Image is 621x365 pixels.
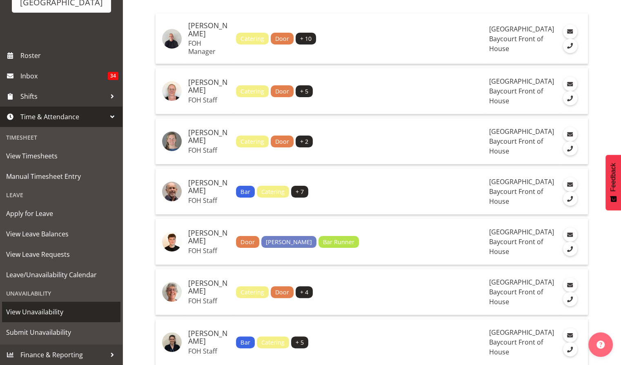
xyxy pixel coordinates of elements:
span: [PERSON_NAME] [266,238,312,247]
img: ailie-rundle7dac88053a8741b8af2ff3aa8631103f.png [162,131,182,151]
span: Leave/Unavailability Calendar [6,269,116,281]
span: Door [275,34,289,43]
span: Door [275,288,289,297]
p: FOH Staff [188,247,229,255]
a: Call Employee [563,39,577,53]
img: aiddie-carnihanbb1db3716183742c78aaef00898c467a.png [162,81,182,101]
a: Email Employee [563,278,577,292]
a: Email Employee [563,24,577,39]
p: FOH Staff [188,96,229,104]
a: Call Employee [563,91,577,105]
span: Baycourt Front of House [489,237,543,256]
span: Bar Runner [323,238,354,247]
span: Bar [240,187,250,196]
a: View Leave Balances [2,224,120,244]
h5: [PERSON_NAME] [188,78,229,95]
div: Timesheet [2,129,120,146]
a: View Leave Requests [2,244,120,265]
span: Baycourt Front of House [489,187,543,206]
a: Call Employee [563,292,577,306]
img: help-xxl-2.png [597,341,605,349]
span: [GEOGRAPHIC_DATA] [489,278,554,287]
img: alec-werecf62608b5cf1bac0a7f4215149ea9c92.png [162,182,182,201]
span: Apply for Leave [6,207,116,220]
span: [GEOGRAPHIC_DATA] [489,177,554,186]
span: View Timesheets [6,150,116,162]
a: Call Employee [563,191,577,206]
span: Baycourt Front of House [489,137,543,156]
span: [GEOGRAPHIC_DATA] [489,328,554,337]
span: Catering [240,87,264,96]
a: Email Employee [563,177,577,191]
span: + 7 [296,187,304,196]
span: Door [275,137,289,146]
span: Submit Unavailability [6,326,116,338]
span: Baycourt Front of House [489,287,543,306]
p: FOH Staff [188,146,229,154]
span: [GEOGRAPHIC_DATA] [489,77,554,86]
div: Unavailability [2,285,120,302]
span: Baycourt Front of House [489,87,543,105]
a: Call Employee [563,141,577,156]
p: FOH Staff [188,196,229,205]
img: aaron-smarte17f1d9530554f4cf5705981c6d53785.png [162,29,182,49]
span: View Leave Requests [6,248,116,260]
span: 34 [108,72,118,80]
a: Apply for Leave [2,203,120,224]
span: Roster [20,49,118,62]
img: alex-freeman26db351a382310a1365d281bf382cf21.png [162,232,182,251]
div: Leave [2,187,120,203]
a: Email Employee [563,77,577,91]
h5: [PERSON_NAME] [188,329,229,346]
p: FOH Manager [188,39,229,56]
h5: [PERSON_NAME] [188,22,229,38]
span: Baycourt Front of House [489,338,543,356]
span: Time & Attendance [20,111,106,123]
span: Catering [261,187,285,196]
h5: [PERSON_NAME] [188,229,229,245]
img: amy-duncansond59bfc9310a868664fae73fa68b36eae.png [162,332,182,352]
span: View Leave Balances [6,228,116,240]
a: View Unavailability [2,302,120,322]
span: Catering [261,338,285,347]
span: Catering [240,288,264,297]
span: View Unavailability [6,306,116,318]
span: + 10 [300,34,312,43]
span: [GEOGRAPHIC_DATA] [489,127,554,136]
a: Call Employee [563,242,577,256]
h5: [PERSON_NAME] [188,129,229,145]
span: + 5 [300,87,308,96]
h5: [PERSON_NAME] [188,179,229,195]
span: Shifts [20,90,106,102]
span: + 5 [296,338,304,347]
a: Leave/Unavailability Calendar [2,265,120,285]
span: Finance & Reporting [20,349,106,361]
a: Email Employee [563,328,577,342]
p: FOH Staff [188,297,229,305]
span: [GEOGRAPHIC_DATA] [489,24,554,33]
span: Catering [240,34,264,43]
a: Submit Unavailability [2,322,120,343]
h5: [PERSON_NAME] [188,279,229,296]
a: View Timesheets [2,146,120,166]
img: amanda-clark4b89f13daf37684e1306524067e87a54.png [162,282,182,302]
span: Manual Timesheet Entry [6,170,116,182]
a: Email Employee [563,227,577,242]
span: Feedback [610,163,617,191]
span: + 2 [300,137,308,146]
span: Bar [240,338,250,347]
a: Call Employee [563,342,577,356]
span: + 4 [300,288,308,297]
span: Catering [240,137,264,146]
a: Manual Timesheet Entry [2,166,120,187]
span: Inbox [20,70,108,82]
a: Email Employee [563,127,577,141]
button: Feedback - Show survey [605,155,621,210]
p: FOH Staff [188,347,229,355]
span: Door [275,87,289,96]
span: Door [240,238,254,247]
span: [GEOGRAPHIC_DATA] [489,227,554,236]
span: Baycourt Front of House [489,34,543,53]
